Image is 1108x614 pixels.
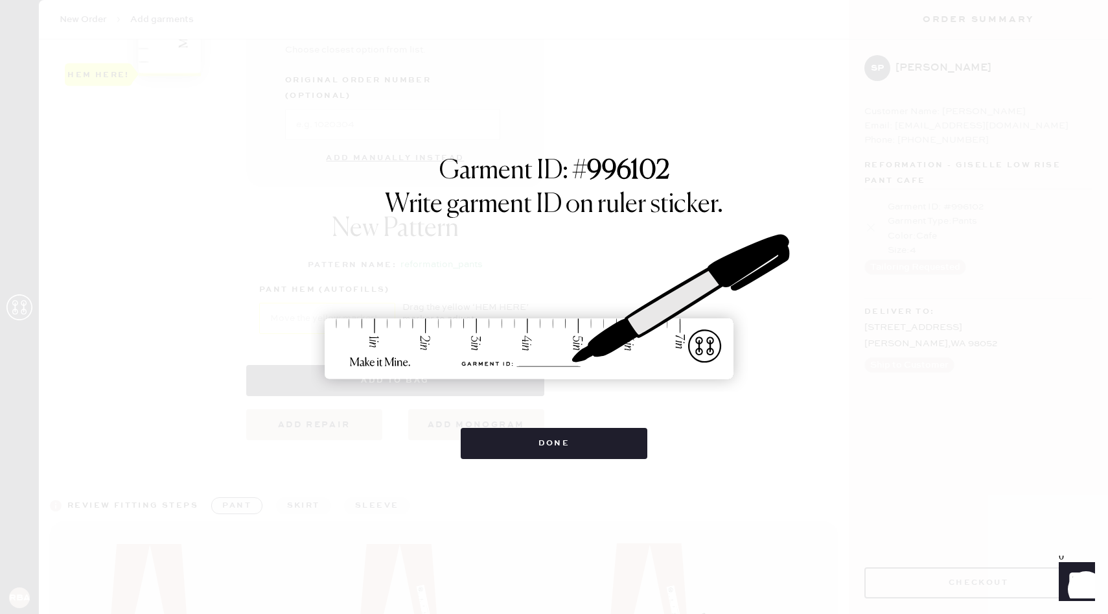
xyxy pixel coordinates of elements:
h1: Write garment ID on ruler sticker. [385,189,723,220]
strong: 996102 [587,158,669,184]
button: Done [461,428,648,459]
h1: Garment ID: # [439,156,669,189]
iframe: Front Chat [1046,556,1102,611]
img: ruler-sticker-sharpie.svg [311,201,797,415]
